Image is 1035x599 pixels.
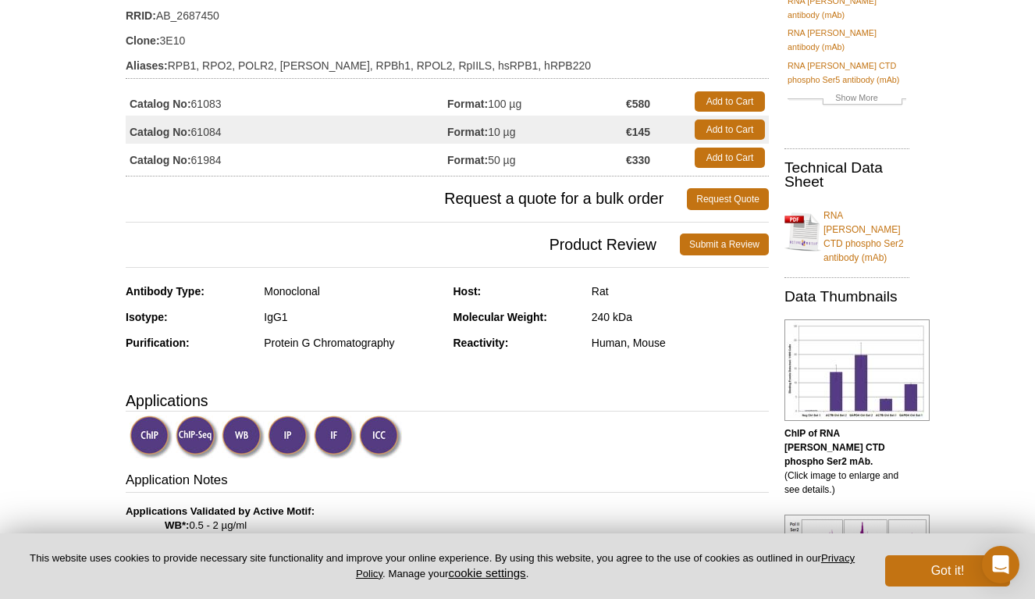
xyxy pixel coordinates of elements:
[784,319,930,421] img: RNA pol II CTD phospho Ser2 antibody (mAb) tested by ChIP.
[447,97,488,111] strong: Format:
[126,144,447,172] td: 61984
[126,234,680,255] span: Product Review
[130,125,191,139] strong: Catalog No:
[784,426,909,497] p: (Click image to enlarge and see details.)
[264,336,441,350] div: Protein G Chromatography
[222,415,265,458] img: Western Blot Validated
[126,49,769,74] td: RPB1, RPO2, POLR2, [PERSON_NAME], RPBh1, RPOL2, RpIILS, hsRPB1, hRPB220
[626,97,650,111] strong: €580
[264,310,441,324] div: IgG1
[126,34,160,48] strong: Clone:
[25,551,859,581] p: This website uses cookies to provide necessary site functionality and improve your online experie...
[130,97,191,111] strong: Catalog No:
[126,87,447,116] td: 61083
[447,153,488,167] strong: Format:
[126,505,315,517] b: Applications Validated by Active Motif:
[447,125,488,139] strong: Format:
[126,188,687,210] span: Request a quote for a bulk order
[784,428,885,467] b: ChIP of RNA [PERSON_NAME] CTD phospho Ser2 mAb.
[314,415,357,458] img: Immunofluorescence Validated
[453,337,509,349] strong: Reactivity:
[447,144,626,172] td: 50 µg
[264,284,441,298] div: Monoclonal
[784,199,909,265] a: RNA [PERSON_NAME] CTD phospho Ser2 antibody (mAb)
[268,415,311,458] img: Immunoprecipitation Validated
[626,125,650,139] strong: €145
[695,91,765,112] a: Add to Cart
[982,546,1019,583] div: Open Intercom Messenger
[784,161,909,189] h2: Technical Data Sheet
[356,552,855,579] a: Privacy Policy
[788,91,906,109] a: Show More
[784,290,909,304] h2: Data Thumbnails
[359,415,402,458] img: Immunocytochemistry Validated
[687,188,769,210] a: Request Quote
[788,26,906,54] a: RNA [PERSON_NAME] antibody (mAb)
[126,311,168,323] strong: Isotype:
[176,415,219,458] img: ChIP-Seq Validated
[126,24,769,49] td: 3E10
[680,234,769,255] a: Submit a Review
[126,59,168,73] strong: Aliases:
[592,336,769,350] div: Human, Mouse
[130,415,172,458] img: ChIP Validated
[695,119,765,140] a: Add to Cart
[126,116,447,144] td: 61084
[453,311,547,323] strong: Molecular Weight:
[126,285,205,298] strong: Antibody Type:
[695,148,765,168] a: Add to Cart
[784,515,930,594] img: RNA pol II CTD phospho Ser2 antibody (mAb) tested by ChIP-Seq.
[447,87,626,116] td: 100 µg
[626,153,650,167] strong: €330
[788,59,906,87] a: RNA [PERSON_NAME] CTD phospho Ser5 antibody (mAb)
[592,284,769,298] div: Rat
[885,555,1010,587] button: Got it!
[126,389,769,412] h3: Applications
[592,310,769,324] div: 240 kDa
[126,9,156,23] strong: RRID:
[130,153,191,167] strong: Catalog No:
[447,116,626,144] td: 10 µg
[453,285,482,298] strong: Host:
[448,566,525,579] button: cookie settings
[126,471,769,493] h3: Application Notes
[126,337,190,349] strong: Purification:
